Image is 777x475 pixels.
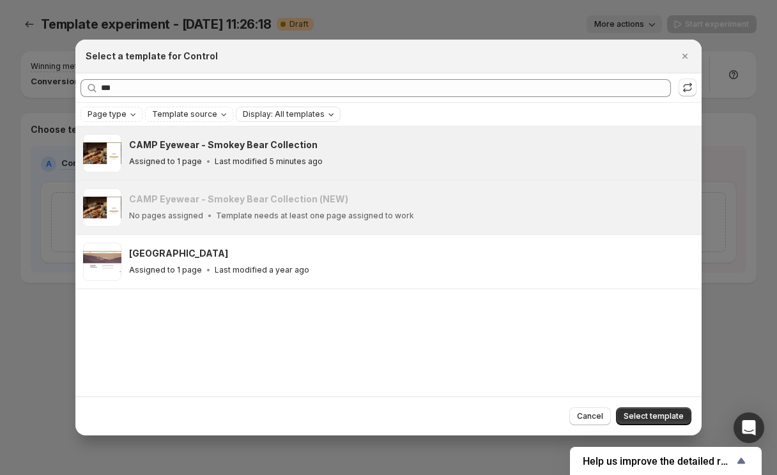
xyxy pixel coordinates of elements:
span: Help us improve the detailed report for A/B campaigns [583,455,734,467]
button: Template source [146,107,233,121]
button: Page type [81,107,142,121]
p: Last modified 5 minutes ago [215,156,323,167]
h2: Select a template for Control [86,50,218,63]
p: Assigned to 1 page [129,156,202,167]
button: Close [676,47,694,65]
p: Template needs at least one page assigned to work [216,211,414,221]
button: Select template [616,407,691,425]
span: Display: All templates [243,109,325,119]
p: Last modified a year ago [215,265,309,275]
h3: CAMP Eyewear - Smokey Bear Collection [129,139,318,151]
h3: [GEOGRAPHIC_DATA] [129,247,228,260]
span: Cancel [577,411,603,421]
span: Page type [88,109,127,119]
p: No pages assigned [129,211,203,221]
p: Assigned to 1 page [129,265,202,275]
span: Template source [152,109,217,119]
h3: CAMP Eyewear - Smokey Bear Collection (NEW) [129,193,348,206]
button: Cancel [569,407,611,425]
button: Display: All templates [236,107,340,121]
span: Select template [624,411,684,421]
div: Open Intercom Messenger [734,412,764,443]
button: Show survey - Help us improve the detailed report for A/B campaigns [583,453,749,469]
